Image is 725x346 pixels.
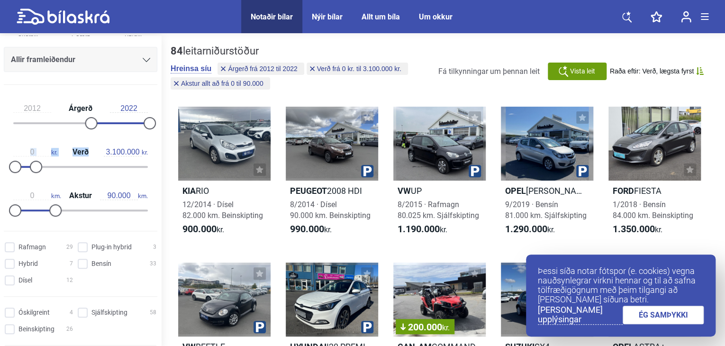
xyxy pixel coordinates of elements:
[505,223,547,235] b: 1.290.000
[18,308,50,318] span: Óskilgreint
[362,12,400,21] a: Allt um bíla
[150,259,156,269] span: 33
[104,148,148,156] span: kr.
[613,186,634,196] b: Ford
[11,53,75,66] span: Allir framleiðendur
[613,224,662,235] span: kr.
[66,324,73,334] span: 26
[153,242,156,252] span: 3
[150,308,156,318] span: 58
[312,12,343,21] a: Nýir bílar
[400,322,450,332] span: 200.000
[70,308,73,318] span: 4
[13,191,61,200] span: km.
[398,186,411,196] b: VW
[290,200,371,220] span: 8/2014 · Dísel 90.000 km. Beinskipting
[286,107,378,244] a: Peugeot2008 HDI8/2014 · Dísel90.000 km. Beinskipting990.000kr.
[398,200,479,220] span: 8/2015 · Rafmagn 80.025 km. Sjálfskipting
[317,65,401,72] span: Verð frá 0 kr. til 3.100.000 kr.
[623,306,704,324] a: ÉG SAMÞYKKI
[290,186,327,196] b: Peugeot
[181,80,263,87] span: Akstur allt að frá 0 til 90.000
[228,65,297,72] span: Árgerð frá 2012 til 2022
[505,186,526,196] b: Opel
[608,107,701,244] a: FordFIESTA1/2018 · Bensín84.000 km. Beinskipting1.350.000kr.
[469,165,481,177] img: parking.png
[91,308,127,318] span: Sjálfskipting
[70,148,91,156] span: Verð
[70,259,73,269] span: 7
[610,67,694,75] span: Raða eftir: Verð, lægsta fyrst
[393,185,486,196] h2: UP
[13,148,57,156] span: kr.
[398,224,447,235] span: kr.
[182,186,196,196] b: Kia
[393,107,486,244] a: VWUP8/2015 · Rafmagn80.025 km. Sjálfskipting1.190.000kr.
[182,200,263,220] span: 12/2014 · Dísel 82.000 km. Beinskipting
[613,200,693,220] span: 1/2018 · Bensín 84.000 km. Beinskipting
[251,12,293,21] a: Notaðir bílar
[419,12,453,21] a: Um okkur
[217,63,304,75] button: Árgerð frá 2012 til 2022
[91,242,132,252] span: Plug-in hybrid
[66,242,73,252] span: 29
[361,165,373,177] img: parking.png
[66,105,95,112] span: Árgerð
[501,107,593,244] a: Opel[PERSON_NAME]9/2019 · Bensín81.000 km. Sjálfskipting1.290.000kr.
[505,224,555,235] span: kr.
[171,77,270,90] button: Akstur allt að frá 0 til 90.000
[182,223,217,235] b: 900.000
[438,67,540,76] span: Fá tilkynningar um þennan leit
[182,224,224,235] span: kr.
[361,321,373,333] img: parking.png
[18,259,38,269] span: Hybrid
[570,66,595,76] span: Vista leit
[91,259,111,269] span: Bensín
[681,11,691,23] img: user-login.svg
[66,275,73,285] span: 12
[178,185,271,196] h2: RIO
[171,45,183,57] b: 84
[286,185,378,196] h2: 2008 HDI
[100,191,148,200] span: km.
[398,223,440,235] b: 1.190.000
[18,275,32,285] span: Dísel
[442,323,450,332] span: kr.
[18,324,54,334] span: Beinskipting
[171,45,437,57] div: leitarniðurstöður
[290,224,332,235] span: kr.
[254,321,266,333] img: parking.png
[178,107,271,244] a: KiaRIO12/2014 · Dísel82.000 km. Beinskipting900.000kr.
[613,223,655,235] b: 1.350.000
[501,185,593,196] h2: [PERSON_NAME]
[171,64,211,73] button: Hreinsa síu
[290,223,324,235] b: 990.000
[538,305,623,325] a: [PERSON_NAME] upplýsingar
[18,242,46,252] span: Rafmagn
[67,192,94,200] span: Akstur
[307,63,408,75] button: Verð frá 0 kr. til 3.100.000 kr.
[538,266,704,304] p: Þessi síða notar fótspor (e. cookies) vegna nauðsynlegrar virkni hennar og til að safna tölfræðig...
[610,67,704,75] button: Raða eftir: Verð, lægsta fyrst
[608,185,701,196] h2: FIESTA
[505,200,587,220] span: 9/2019 · Bensín 81.000 km. Sjálfskipting
[576,165,589,177] img: parking.png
